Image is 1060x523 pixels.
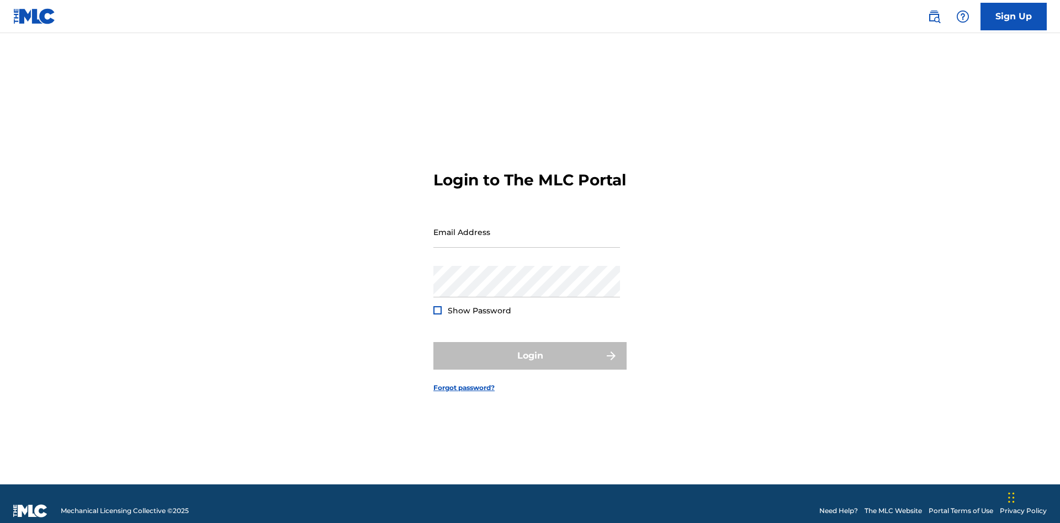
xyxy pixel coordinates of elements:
[448,306,511,316] span: Show Password
[1005,470,1060,523] iframe: Chat Widget
[929,506,993,516] a: Portal Terms of Use
[61,506,189,516] span: Mechanical Licensing Collective © 2025
[956,10,969,23] img: help
[13,504,47,517] img: logo
[433,383,495,393] a: Forgot password?
[865,506,922,516] a: The MLC Website
[819,506,858,516] a: Need Help?
[1008,481,1015,514] div: Drag
[13,8,56,24] img: MLC Logo
[928,10,941,23] img: search
[1000,506,1047,516] a: Privacy Policy
[433,170,626,190] h3: Login to The MLC Portal
[981,3,1047,30] a: Sign Up
[952,6,974,28] div: Help
[923,6,945,28] a: Public Search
